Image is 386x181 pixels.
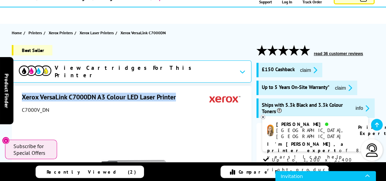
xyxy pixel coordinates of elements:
span: £150 Cashback [262,66,295,74]
a: Recently Viewed (2) [36,166,144,178]
span: C7000V_DN [22,106,49,113]
button: read 36 customer reviews [312,51,365,56]
span: Printers [29,29,42,36]
span: Xerox Printers [49,29,73,36]
p: of 8 years! I can help you choose the right product [267,141,363,173]
span: Subscribe for Special Offers [13,143,50,156]
div: [GEOGRAPHIC_DATA], [GEOGRAPHIC_DATA] [276,127,350,139]
iframe: Chat icon for chat window [275,171,376,181]
img: user-headset-light.svg [365,143,379,157]
div: [PERSON_NAME] [276,121,350,127]
h1: Xerox VersaLink C7000DN A3 Colour LED Laser Printer [22,93,183,101]
button: Close [2,137,10,144]
button: promo-description [298,66,319,74]
a: Compare Products [221,166,329,178]
img: Xerox [209,93,240,105]
span: Home [12,29,22,36]
span: Xerox Laser Printers [80,29,114,36]
span: View Cartridges For This Printer [55,64,234,79]
span: Recently Viewed (2) [47,169,136,175]
span: Xerox VersaLink C7000DN [120,29,166,36]
span: Best Seller [12,45,52,55]
a: Xerox Laser Printers [80,29,115,36]
span: Up to 5 Years On-Site Warranty* [262,84,330,92]
span: Compare Products [239,169,320,175]
a: Printers [29,29,44,36]
a: Home [12,29,23,36]
img: amy-livechat.png [267,125,274,136]
span: Product Finder [3,73,10,108]
a: Xerox VersaLink C7000DN [120,29,167,36]
b: I'm [PERSON_NAME], a printer expert [267,141,345,153]
span: Ships with 5.3k Black and 3.3k Colour Toners [262,102,350,115]
a: Xerox Printers [49,29,75,36]
img: cmyk-icon.svg [19,65,51,76]
button: promo-description [333,84,354,92]
button: promo-description [353,104,371,112]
